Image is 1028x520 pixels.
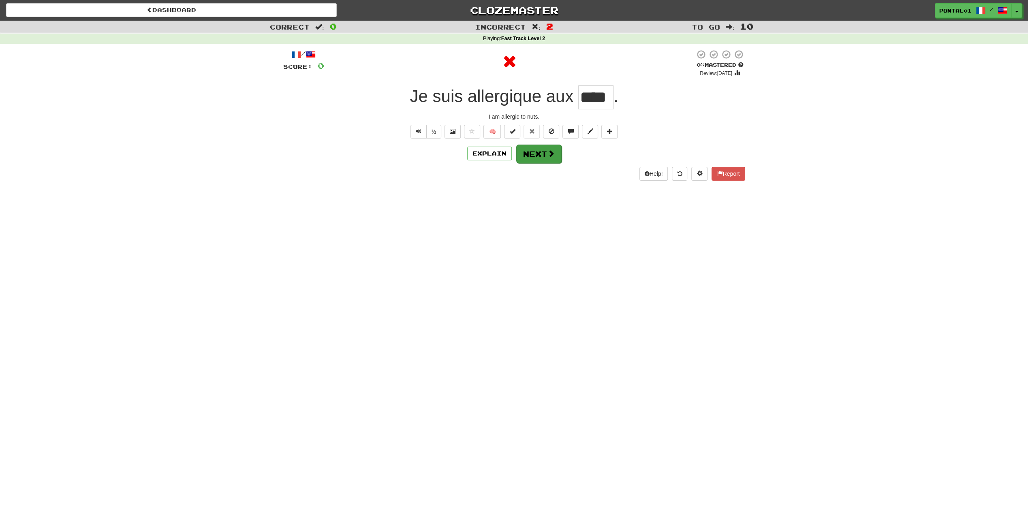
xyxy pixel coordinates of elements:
[467,147,512,160] button: Explain
[546,87,574,106] span: aux
[990,6,994,12] span: /
[349,3,680,17] a: Clozemaster
[543,125,559,139] button: Ignore sentence (alt+i)
[700,70,732,76] small: Review: [DATE]
[501,36,545,41] strong: Fast Track Level 2
[582,125,598,139] button: Edit sentence (alt+d)
[740,21,754,31] span: 10
[712,167,745,181] button: Report
[935,3,1012,18] a: pontal01 /
[315,23,324,30] span: :
[270,23,310,31] span: Correct
[532,23,541,30] span: :
[483,125,501,139] button: 🧠
[697,62,705,68] span: 0 %
[672,167,687,181] button: Round history (alt+y)
[409,125,442,139] div: Text-to-speech controls
[939,7,972,14] span: pontal01
[468,87,541,106] span: allergique
[639,167,668,181] button: Help!
[613,87,618,106] span: .
[601,125,618,139] button: Add to collection (alt+a)
[432,87,463,106] span: suis
[410,87,427,106] span: Je
[562,125,579,139] button: Discuss sentence (alt+u)
[330,21,337,31] span: 0
[695,62,745,69] div: Mastered
[546,21,553,31] span: 2
[516,145,562,163] button: Next
[6,3,337,17] a: Dashboard
[283,113,745,121] div: I am allergic to nuts.
[725,23,734,30] span: :
[691,23,720,31] span: To go
[283,49,324,60] div: /
[445,125,461,139] button: Show image (alt+x)
[426,125,442,139] button: ½
[317,60,324,70] span: 0
[464,125,480,139] button: Favorite sentence (alt+f)
[475,23,526,31] span: Incorrect
[504,125,520,139] button: Set this sentence to 100% Mastered (alt+m)
[410,125,427,139] button: Play sentence audio (ctl+space)
[283,63,312,70] span: Score:
[524,125,540,139] button: Reset to 0% Mastered (alt+r)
